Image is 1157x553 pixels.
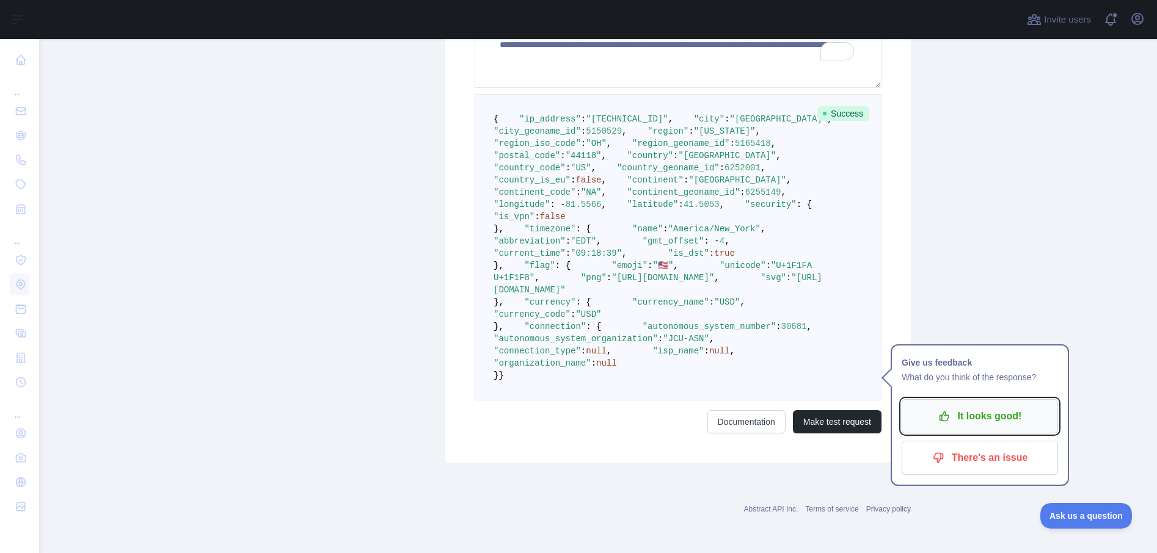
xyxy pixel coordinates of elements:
span: } [494,370,498,380]
span: , [714,273,719,283]
span: "currency_code" [494,309,571,319]
span: , [535,273,539,283]
a: Terms of service [805,505,858,513]
span: , [709,334,714,344]
span: : [581,346,586,356]
span: "09:18:39" [571,248,622,258]
span: }, [494,261,504,270]
span: , [668,114,673,124]
span: : [571,309,575,319]
span: : [566,163,571,173]
span: "[GEOGRAPHIC_DATA]" [678,151,776,161]
h1: Give us feedback [902,355,1058,370]
textarea: To enrich screen reader interactions, please activate Accessibility in Grammarly extension settings [475,13,881,88]
span: , [724,236,729,246]
span: : - [550,200,565,209]
span: "[TECHNICAL_ID]" [586,114,668,124]
span: , [601,187,606,197]
span: "🇺🇸" [653,261,674,270]
span: "gmt_offset" [643,236,704,246]
span: : [607,273,611,283]
span: "country_code" [494,163,566,173]
span: , [622,126,627,136]
span: : { [797,200,812,209]
span: , [607,139,611,148]
span: "country" [627,151,673,161]
span: : [581,114,586,124]
span: : [581,139,586,148]
span: : [591,358,596,368]
span: "autonomous_system_organization" [494,334,658,344]
span: 81.5566 [566,200,602,209]
span: "connection_type" [494,346,581,356]
div: ... [10,222,29,247]
span: "svg" [761,273,786,283]
span: null [709,346,730,356]
span: : [704,346,709,356]
span: : [709,297,714,307]
span: "currency_name" [632,297,709,307]
span: : [766,261,771,270]
span: "region_geoname_id" [632,139,730,148]
span: : [566,236,571,246]
span: 41.5053 [684,200,720,209]
span: "timezone" [524,224,575,234]
span: "OH" [586,139,607,148]
span: : { [555,261,571,270]
span: false [575,175,601,185]
span: : [730,139,735,148]
span: : [648,261,652,270]
span: }, [494,297,504,307]
span: "JCU-ASN" [663,334,709,344]
span: "[US_STATE]" [694,126,756,136]
span: "isp_name" [652,346,704,356]
span: "44118" [566,151,602,161]
span: , [761,224,765,234]
span: , [673,261,678,270]
span: "png" [581,273,607,283]
span: }, [494,322,504,331]
span: : { [575,224,591,234]
span: false [540,212,566,222]
span: "security" [745,200,797,209]
span: "name" [632,224,663,234]
a: Documentation [707,410,786,433]
span: : { [575,297,591,307]
span: , [786,175,791,185]
span: : [678,200,683,209]
span: , [771,139,776,148]
span: "[GEOGRAPHIC_DATA]" [688,175,786,185]
span: "latitude" [627,200,678,209]
span: "is_dst" [668,248,709,258]
span: 5150529 [586,126,622,136]
span: : [658,334,663,344]
button: Make test request [793,410,881,433]
span: "ip_address" [519,114,581,124]
span: "current_time" [494,248,566,258]
span: 6252001 [724,163,761,173]
span: "city_geoname_id" [494,126,581,136]
span: "USD" [714,297,740,307]
div: ... [10,73,29,98]
span: "EDT" [571,236,596,246]
span: "longitude" [494,200,550,209]
span: "continent_code" [494,187,575,197]
span: "is_vpn" [494,212,535,222]
span: , [601,175,606,185]
span: "organization_name" [494,358,591,368]
span: , [596,236,601,246]
span: , [807,322,812,331]
span: "NA" [581,187,602,197]
span: "flag" [524,261,555,270]
p: What do you think of the response? [902,370,1058,385]
span: "US" [571,163,591,173]
span: "USD" [575,309,601,319]
span: , [591,163,596,173]
span: , [607,346,611,356]
span: : [575,187,580,197]
span: "unicode" [720,261,766,270]
span: 6255149 [745,187,781,197]
span: , [720,200,724,209]
span: } [498,370,503,380]
span: { [494,114,498,124]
